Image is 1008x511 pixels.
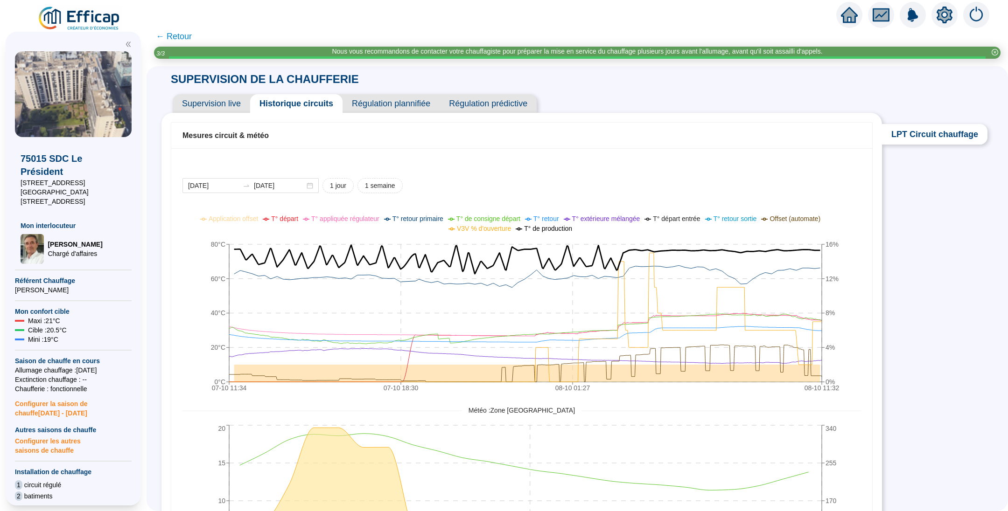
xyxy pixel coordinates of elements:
div: Mesures circuit & météo [182,130,861,141]
input: Date de fin [254,181,305,191]
span: Installation de chauffage [15,467,132,476]
span: swap-right [243,182,250,189]
span: double-left [125,41,132,48]
tspan: 8% [826,309,835,317]
span: Autres saisons de chauffe [15,425,132,435]
span: Cible : 20.5 °C [28,325,67,335]
span: T° extérieure mélangée [572,215,640,222]
span: 2 [15,491,22,501]
tspan: 0°C [215,378,226,386]
span: Référent Chauffage [15,276,132,285]
span: [STREET_ADDRESS][GEOGRAPHIC_DATA][STREET_ADDRESS] [21,178,126,206]
tspan: 60°C [211,275,225,283]
button: 1 jour [322,178,354,193]
div: Nous vous recommandons de contacter votre chauffagiste pour préparer la mise en service du chauff... [332,47,822,56]
tspan: 40°C [211,309,225,317]
span: Mon interlocuteur [21,221,126,230]
span: 1 jour [330,181,346,191]
tspan: 10 [218,497,225,504]
tspan: 170 [826,497,837,504]
tspan: 20°C [211,344,225,351]
img: alerts [900,2,926,28]
tspan: 12% [826,275,839,283]
span: Exctinction chauffage : -- [15,375,132,384]
span: T° départ entrée [653,215,700,222]
span: T° retour [533,215,559,222]
span: to [243,182,250,189]
span: T° de consigne départ [456,215,520,222]
img: efficap energie logo [37,6,122,32]
img: alerts [963,2,989,28]
span: setting [936,7,953,23]
span: Maxi : 21 °C [28,316,60,325]
span: T° retour sortie [714,215,757,222]
span: Mon confort cible [15,307,132,316]
tspan: 20 [218,425,225,432]
span: Historique circuits [250,94,343,113]
span: Allumage chauffage : [DATE] [15,366,132,375]
tspan: 255 [826,459,837,467]
tspan: 16% [826,241,839,248]
span: Chaufferie : fonctionnelle [15,384,132,394]
span: Offset (automate) [770,215,820,222]
span: Chargé d'affaires [48,249,102,258]
span: close-circle [992,49,998,55]
span: [PERSON_NAME] [48,240,102,249]
tspan: 4% [826,344,835,351]
span: 1 [15,480,22,490]
span: Supervision live [173,94,250,113]
span: batiments [24,491,53,501]
span: home [841,7,858,23]
span: Configurer les autres saisons de chauffe [15,435,132,455]
tspan: 07-10 18:30 [384,384,419,392]
span: Configurer la saison de chauffe [DATE] - [DATE] [15,394,132,418]
img: Chargé d'affaires [21,234,44,264]
tspan: 340 [826,425,837,432]
span: Saison de chauffe en cours [15,356,132,366]
span: circuit régulé [24,480,61,490]
tspan: 80°C [211,241,225,248]
tspan: 08-10 01:27 [555,384,590,392]
span: T° départ [271,215,298,222]
button: 1 semaine [357,178,403,193]
span: SUPERVISION DE LA CHAUFFERIE [161,73,368,85]
span: Application offset [209,215,258,222]
i: 3 / 3 [156,50,165,57]
tspan: 15 [218,459,225,467]
span: LPT Circuit chauffage [882,124,987,145]
tspan: 07-10 11:34 [212,384,247,392]
span: T° appliquée régulateur [311,215,379,222]
span: T° de production [524,225,572,232]
span: fund [873,7,889,23]
span: T° retour primaire [392,215,443,222]
input: Date de début [188,181,239,191]
span: Régulation prédictive [440,94,537,113]
span: Régulation plannifiée [343,94,440,113]
span: [PERSON_NAME] [15,285,132,295]
span: 1 semaine [365,181,395,191]
span: V3V % d'ouverture [457,225,511,232]
span: Météo : Zone [GEOGRAPHIC_DATA] [462,406,581,415]
tspan: 08-10 11:32 [805,384,840,392]
span: 75015 SDC Le Président [21,152,126,178]
span: Mini : 19 °C [28,335,58,344]
span: ← Retour [156,30,192,43]
tspan: 0% [826,378,835,386]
